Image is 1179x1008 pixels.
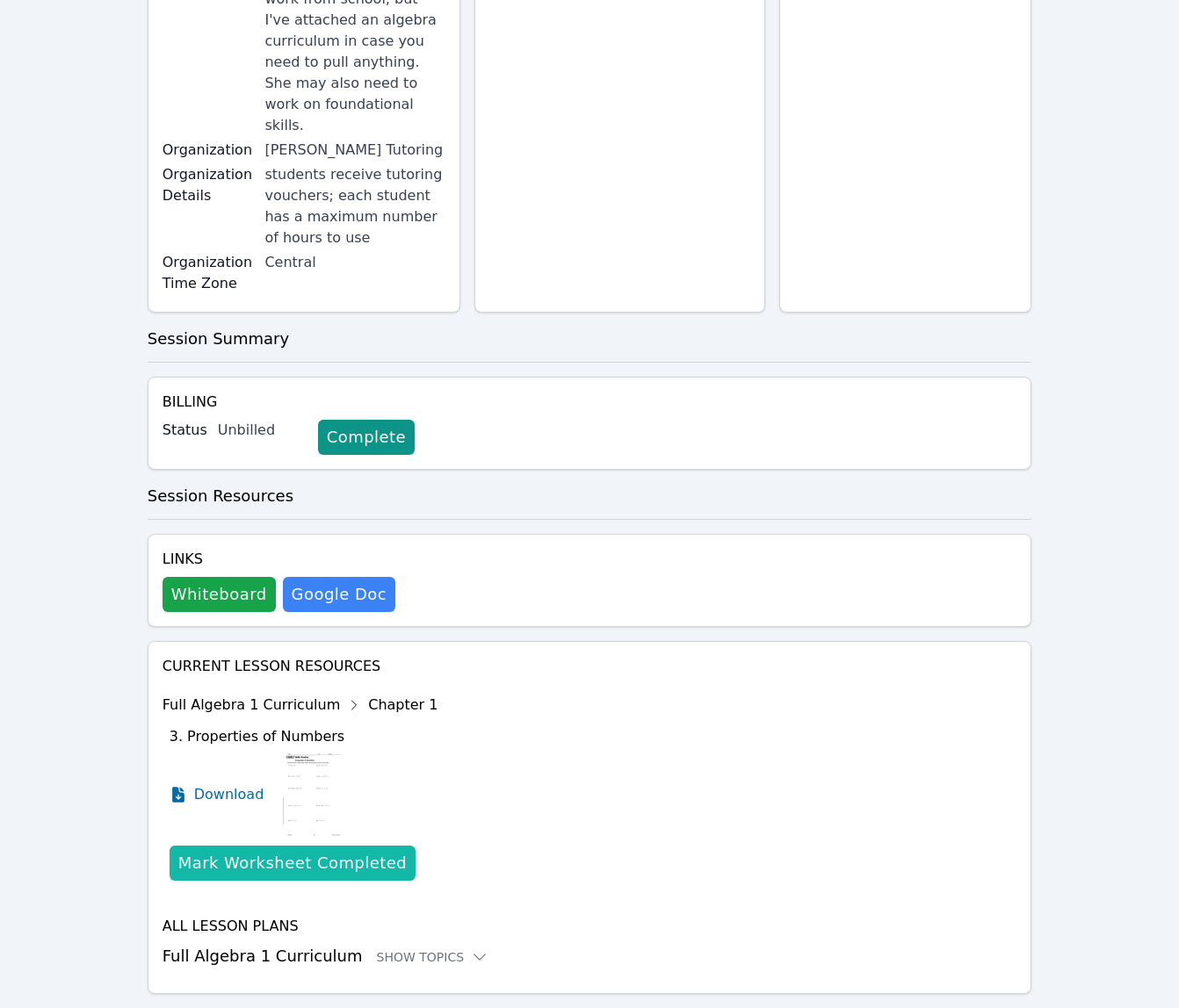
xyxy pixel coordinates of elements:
img: 3. Properties of Numbers [278,751,346,839]
h3: Full Algebra 1 Curriculum [163,944,1017,968]
h3: Session Summary [148,327,1032,351]
a: Google Doc [283,577,395,612]
div: students receive tutoring vouchers; each student has a maximum number of hours to use [264,164,445,248]
span: Download [194,784,264,805]
label: Organization Details [163,164,255,206]
div: Full Algebra 1 Curriculum Chapter 1 [163,691,438,719]
div: Mark Worksheet Completed [178,851,407,875]
button: Whiteboard [163,577,276,612]
a: Complete [318,420,415,455]
label: Organization [163,140,255,161]
label: Status [163,420,207,441]
a: Download [170,751,264,839]
div: Unbilled [218,420,304,441]
span: 3. Properties of Numbers [170,728,344,745]
h3: Session Resources [148,484,1032,508]
button: Show Topics [377,948,489,966]
h4: All Lesson Plans [163,916,1017,937]
div: [PERSON_NAME] Tutoring [264,140,445,161]
div: Central [264,252,445,273]
label: Organization Time Zone [163,252,255,294]
button: Mark Worksheet Completed [170,846,416,881]
h4: Links [163,549,395,570]
h4: Current Lesson Resources [163,656,1017,677]
h4: Billing [163,392,1017,413]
